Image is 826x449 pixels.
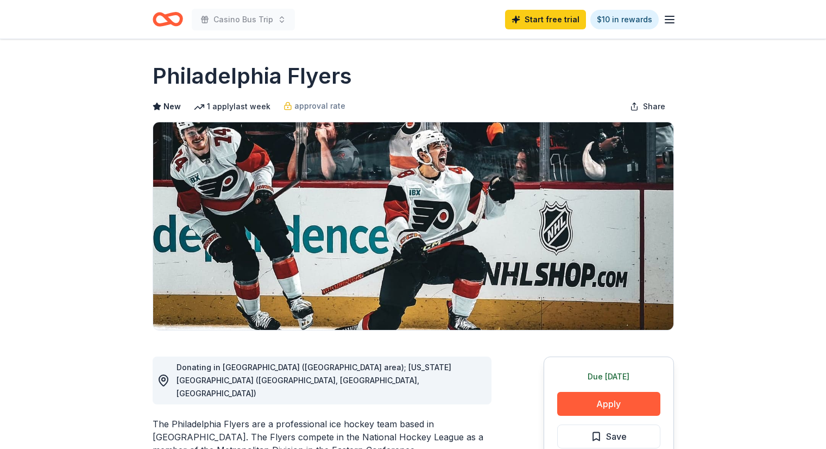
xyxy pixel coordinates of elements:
[590,10,659,29] a: $10 in rewards
[163,100,181,113] span: New
[606,429,627,444] span: Save
[192,9,295,30] button: Casino Bus Trip
[557,425,660,448] button: Save
[557,370,660,383] div: Due [DATE]
[194,100,270,113] div: 1 apply last week
[176,363,451,398] span: Donating in [GEOGRAPHIC_DATA] ([GEOGRAPHIC_DATA] area); [US_STATE][GEOGRAPHIC_DATA] ([GEOGRAPHIC_...
[213,13,273,26] span: Casino Bus Trip
[153,61,352,91] h1: Philadelphia Flyers
[643,100,665,113] span: Share
[505,10,586,29] a: Start free trial
[294,99,345,113] span: approval rate
[153,7,183,32] a: Home
[283,99,345,113] a: approval rate
[557,392,660,416] button: Apply
[621,96,674,117] button: Share
[153,122,673,330] img: Image for Philadelphia Flyers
